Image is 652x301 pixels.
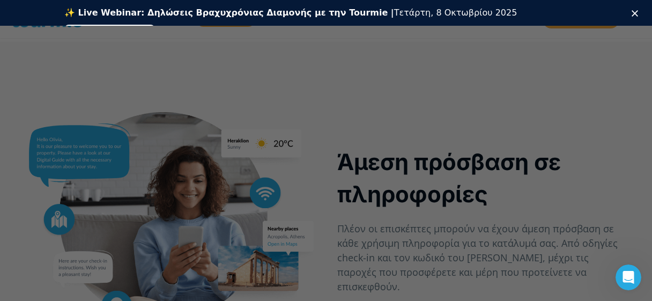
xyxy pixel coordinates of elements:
[64,25,155,38] a: Εγγραφείτε δωρεάν
[116,48,536,253] iframe: Popup CTA
[64,8,394,18] b: ✨ Live Webinar: Δηλώσεις Βραχυχρόνιας Διαμονής με την Tourmie |
[632,10,642,16] div: Κλείσιμο
[64,8,517,18] div: Τετάρτη, 8 Οκτωβρίου 2025
[616,265,641,290] iframe: Intercom live chat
